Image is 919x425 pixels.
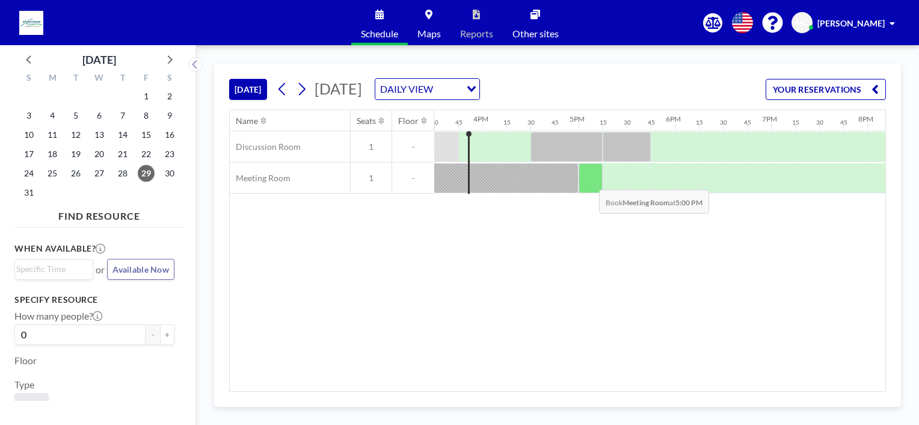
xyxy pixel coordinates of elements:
b: Meeting Room [622,198,669,207]
div: 30 [720,119,727,126]
span: Wednesday, August 13, 2025 [91,126,108,143]
span: Sunday, August 24, 2025 [20,165,37,182]
div: S [158,71,181,87]
div: T [111,71,134,87]
span: Discussion Room [230,141,301,152]
span: Saturday, August 23, 2025 [161,146,178,163]
div: 4PM [473,114,488,123]
div: 45 [648,119,655,126]
div: F [134,71,158,87]
span: Saturday, August 2, 2025 [161,88,178,105]
div: 15 [792,119,799,126]
label: Type [14,379,34,391]
div: Floor [398,116,419,126]
label: Floor [14,355,37,367]
div: Name [236,116,258,126]
button: + [160,324,174,345]
div: S [17,71,41,87]
input: Search for option [437,81,459,97]
span: Monday, August 11, 2025 [44,126,61,143]
span: 1 [351,173,392,184]
span: Thursday, August 14, 2025 [114,126,131,143]
span: Wednesday, August 20, 2025 [91,146,108,163]
div: 7PM [762,114,777,123]
div: T [64,71,88,87]
div: 15 [503,119,511,126]
div: 30 [431,119,438,126]
span: Sunday, August 3, 2025 [20,107,37,124]
span: Sunday, August 31, 2025 [20,184,37,201]
div: Search for option [375,79,479,99]
span: Thursday, August 28, 2025 [114,165,131,182]
span: MC [796,17,809,28]
span: Sunday, August 17, 2025 [20,146,37,163]
span: Friday, August 8, 2025 [138,107,155,124]
span: Friday, August 22, 2025 [138,146,155,163]
span: Monday, August 25, 2025 [44,165,61,182]
div: Search for option [15,260,93,278]
div: W [88,71,111,87]
span: Maps [417,29,441,39]
span: Sunday, August 10, 2025 [20,126,37,143]
span: - [392,141,434,152]
span: Available Now [112,264,169,275]
span: or [96,264,105,276]
span: Friday, August 29, 2025 [138,165,155,182]
span: Friday, August 15, 2025 [138,126,155,143]
div: 45 [840,119,847,126]
div: 8PM [858,114,873,123]
span: Tuesday, August 5, 2025 [67,107,84,124]
span: Wednesday, August 6, 2025 [91,107,108,124]
button: [DATE] [229,79,267,100]
span: [DATE] [315,79,362,98]
div: 15 [696,119,703,126]
span: Thursday, August 7, 2025 [114,107,131,124]
span: - [392,173,434,184]
span: Friday, August 1, 2025 [138,88,155,105]
span: Tuesday, August 26, 2025 [67,165,84,182]
span: Wednesday, August 27, 2025 [91,165,108,182]
div: Seats [357,116,376,126]
div: 6PM [666,114,681,123]
span: [PERSON_NAME] [817,18,885,28]
div: 30 [816,119,823,126]
span: Saturday, August 9, 2025 [161,107,178,124]
span: Other sites [512,29,559,39]
span: Reports [460,29,493,39]
label: How many people? [14,310,102,322]
button: - [146,324,160,345]
span: Meeting Room [230,173,290,184]
span: 1 [351,141,392,152]
input: Search for option [16,262,86,276]
h3: Specify resource [14,294,174,305]
span: Thursday, August 21, 2025 [114,146,131,163]
span: Book at [599,190,709,214]
b: 5:00 PM [675,198,702,207]
h4: FIND RESOURCE [14,205,184,222]
span: Monday, August 18, 2025 [44,146,61,163]
span: Schedule [361,29,398,39]
span: Room [19,398,44,410]
span: Saturday, August 16, 2025 [161,126,178,143]
div: 45 [552,119,559,126]
button: Available Now [107,259,174,280]
div: M [41,71,64,87]
span: Tuesday, August 12, 2025 [67,126,84,143]
div: [DATE] [82,51,116,68]
img: organization-logo [19,11,43,35]
span: Monday, August 4, 2025 [44,107,61,124]
div: 15 [600,119,607,126]
div: 45 [455,119,463,126]
button: YOUR RESERVATIONS [766,79,886,100]
div: 5PM [570,114,585,123]
div: 45 [744,119,751,126]
span: DAILY VIEW [378,81,435,97]
div: 30 [624,119,631,126]
span: Saturday, August 30, 2025 [161,165,178,182]
div: 30 [527,119,535,126]
span: Tuesday, August 19, 2025 [67,146,84,163]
